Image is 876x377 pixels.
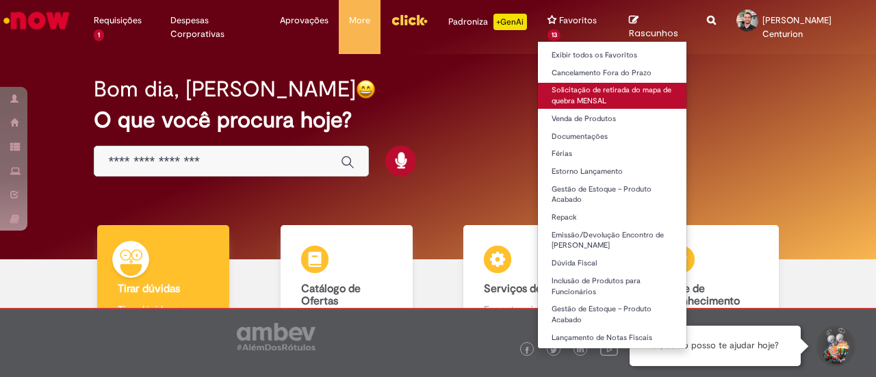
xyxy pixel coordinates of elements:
a: Serviços de TI Encontre ajuda [438,225,621,343]
div: Oi, como posso te ajudar hoje? [630,326,801,366]
img: happy-face.png [356,79,376,99]
span: Aprovações [280,14,328,27]
span: 1 [94,29,104,41]
h2: Bom dia, [PERSON_NAME] [94,77,356,101]
button: Iniciar Conversa de Suporte [814,326,855,367]
img: logo_footer_ambev_rotulo_gray.png [237,323,315,350]
a: Dúvida Fiscal [538,256,688,271]
a: Repack [538,210,688,225]
h2: O que você procura hoje? [94,108,782,132]
a: Exibir todos os Favoritos [538,48,688,63]
b: Base de Conhecimento [667,282,740,308]
img: ServiceNow [1,7,72,34]
a: Base de Conhecimento Consulte e aprenda [621,225,805,343]
a: Emissão/Devolução Encontro de [PERSON_NAME] [538,228,688,253]
span: Favoritos [559,14,597,27]
span: [PERSON_NAME] Centurion [762,14,832,40]
div: Padroniza [448,14,527,30]
a: Solicitação de retirada do mapa de quebra MENSAL [538,83,688,108]
a: Estorno Lançamento [538,164,688,179]
img: logo_footer_linkedin.png [577,346,584,354]
p: Tirar dúvidas com Lupi Assist e Gen Ai [118,302,209,330]
span: 13 [547,29,561,41]
p: Encontre ajuda [484,302,575,316]
img: logo_footer_facebook.png [524,347,530,354]
img: logo_footer_twitter.png [550,347,557,354]
a: Venda de Produtos [538,112,688,127]
a: Férias [538,146,688,161]
a: Documentações [538,129,688,144]
a: Lançamento de Notas Fiscais [538,330,688,346]
a: Rascunhos [629,14,686,40]
span: Requisições [94,14,142,27]
span: Rascunhos [629,27,678,40]
span: Despesas Corporativas [170,14,259,41]
b: Serviços de TI [484,282,554,296]
a: Catálogo de Ofertas Abra uma solicitação [255,225,439,343]
b: Catálogo de Ofertas [301,282,361,308]
p: +GenAi [493,14,527,30]
img: click_logo_yellow_360x200.png [391,10,428,30]
a: Gestão de Estoque – Produto Acabado [538,182,688,207]
b: Tirar dúvidas [118,282,180,296]
a: Inclusão de Produtos para Funcionários [538,274,688,299]
a: Cancelamento Fora do Prazo [538,66,688,81]
a: Tirar dúvidas Tirar dúvidas com Lupi Assist e Gen Ai [72,225,255,343]
ul: Favoritos [537,41,687,349]
a: Gestão de Estoque – Produto Acabado [538,302,688,327]
span: More [349,14,370,27]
